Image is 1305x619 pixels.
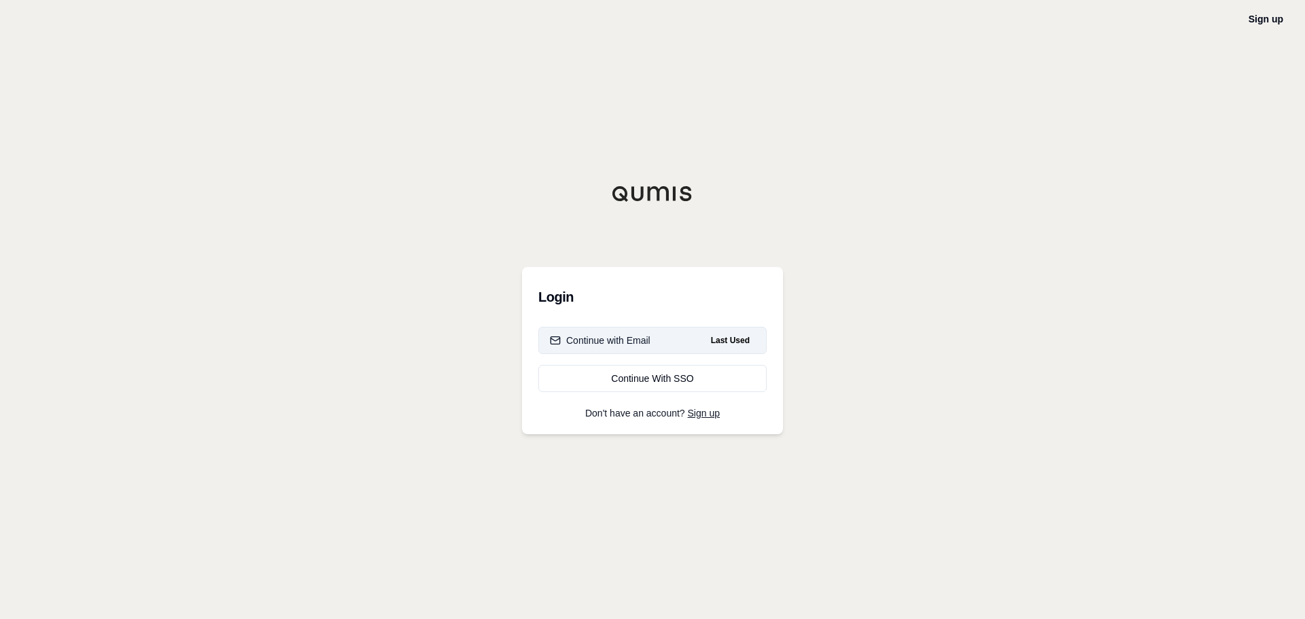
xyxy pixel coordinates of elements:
[550,334,650,347] div: Continue with Email
[538,365,767,392] a: Continue With SSO
[612,185,693,202] img: Qumis
[706,332,755,349] span: Last Used
[688,408,720,419] a: Sign up
[538,408,767,418] p: Don't have an account?
[538,283,767,311] h3: Login
[550,372,755,385] div: Continue With SSO
[538,327,767,354] button: Continue with EmailLast Used
[1249,14,1283,24] a: Sign up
